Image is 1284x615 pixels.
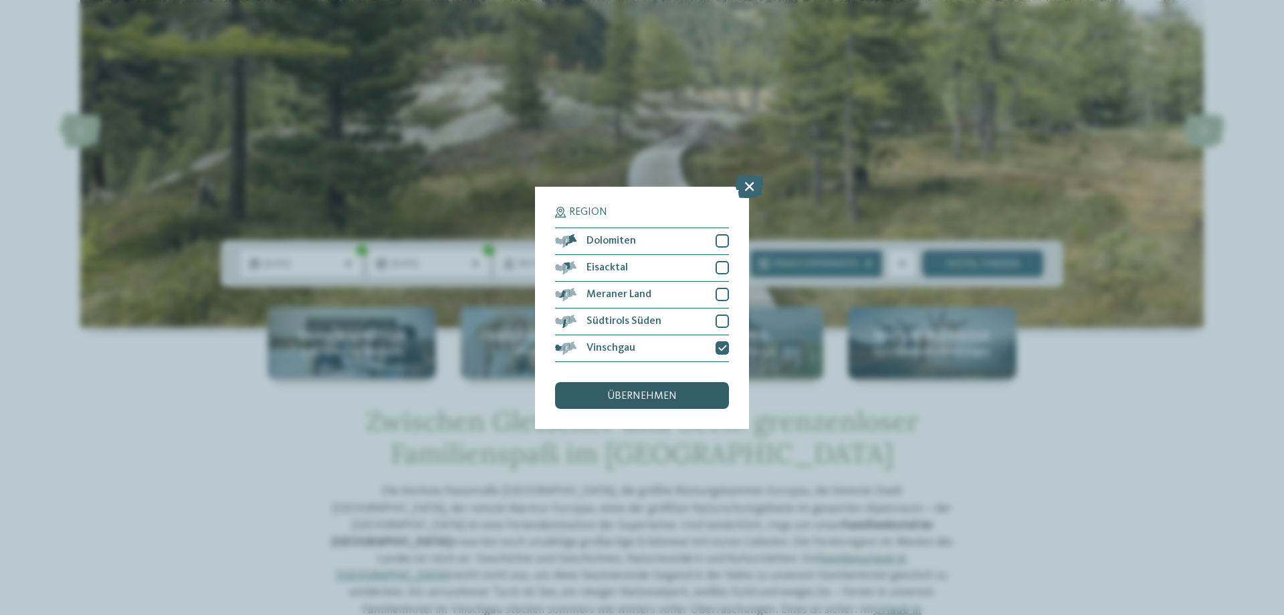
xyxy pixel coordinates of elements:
[586,236,636,246] span: Dolomiten
[569,207,607,217] span: Region
[586,289,651,300] span: Meraner Land
[586,262,628,273] span: Eisacktal
[586,343,635,353] span: Vinschgau
[607,391,677,402] span: übernehmen
[586,316,661,327] span: Südtirols Süden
